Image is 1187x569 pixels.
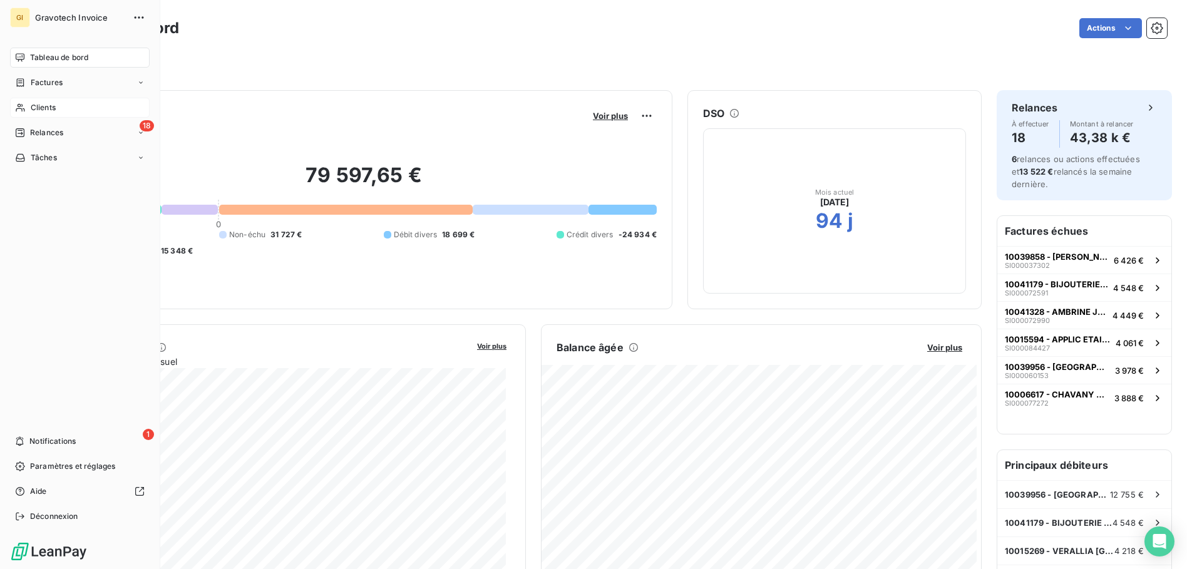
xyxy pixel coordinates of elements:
button: 10039858 - [PERSON_NAME]SI0000373026 426 € [997,246,1171,274]
span: 6 [1012,154,1017,164]
span: Relances [30,127,63,138]
span: 10006617 - CHAVANY BIJOUTERIE [1005,389,1109,399]
span: 31 727 € [270,229,302,240]
span: SI000072591 [1005,289,1048,297]
span: 4 449 € [1112,310,1144,320]
span: 12 755 € [1110,490,1144,500]
span: Voir plus [477,342,506,351]
span: Factures [31,77,63,88]
h6: Relances [1012,100,1057,115]
span: Non-échu [229,229,265,240]
button: 10041179 - BIJOUTERIE NEGRO (AU PLAISIR D'OFFRIR)SI0000725914 548 € [997,274,1171,301]
span: 4 218 € [1114,546,1144,556]
img: Logo LeanPay [10,541,88,561]
span: Mois actuel [815,188,855,196]
span: 0 [216,219,221,229]
span: 3 888 € [1114,393,1144,403]
button: Voir plus [923,342,966,353]
h2: j [848,208,853,233]
span: SI000060153 [1005,372,1049,379]
span: SI000077272 [1005,399,1049,407]
span: 4 548 € [1112,518,1144,528]
span: 18 [140,120,154,131]
span: 13 522 € [1019,167,1053,177]
span: Déconnexion [30,511,78,522]
span: 10039956 - [GEOGRAPHIC_DATA] [1005,490,1110,500]
span: relances ou actions effectuées et relancés la semaine dernière. [1012,154,1140,189]
span: 6 426 € [1114,255,1144,265]
span: 10041179 - BIJOUTERIE NEGRO (AU PLAISIR D'OFFRIR) [1005,518,1112,528]
button: 10041328 - AMBRINE JOAILLERIESI0000729904 449 € [997,301,1171,329]
span: 10039858 - [PERSON_NAME] [1005,252,1109,262]
span: 10015269 - VERALLIA [GEOGRAPHIC_DATA] [1005,546,1114,556]
span: SI000084427 [1005,344,1050,352]
span: Gravotech Invoice [35,13,125,23]
span: Notifications [29,436,76,447]
h2: 79 597,65 € [71,163,657,200]
span: SI000037302 [1005,262,1050,269]
span: Crédit divers [567,229,614,240]
span: -15 348 € [157,245,193,257]
span: Clients [31,102,56,113]
button: 10015594 - APPLIC ETAINSSI0000844274 061 € [997,329,1171,356]
button: Voir plus [473,340,510,351]
h6: Balance âgée [557,340,624,355]
span: -24 934 € [619,229,657,240]
span: Paramètres et réglages [30,461,115,472]
span: Tableau de bord [30,52,88,63]
button: 10039956 - [GEOGRAPHIC_DATA]SI0000601533 978 € [997,356,1171,384]
h2: 94 [816,208,843,233]
span: 4 548 € [1113,283,1144,293]
span: 10041328 - AMBRINE JOAILLERIE [1005,307,1107,317]
span: [DATE] [820,196,850,208]
span: 3 978 € [1115,366,1144,376]
div: Open Intercom Messenger [1144,526,1174,556]
span: Voir plus [927,342,962,352]
span: Débit divers [394,229,438,240]
span: 1 [143,429,154,440]
span: Montant à relancer [1070,120,1134,128]
span: SI000072990 [1005,317,1050,324]
div: GI [10,8,30,28]
span: Chiffre d'affaires mensuel [71,355,468,368]
button: Actions [1079,18,1142,38]
span: 4 061 € [1116,338,1144,348]
h4: 18 [1012,128,1049,148]
button: 10006617 - CHAVANY BIJOUTERIESI0000772723 888 € [997,384,1171,411]
span: Aide [30,486,47,497]
span: 18 699 € [442,229,475,240]
span: 10039956 - [GEOGRAPHIC_DATA] [1005,362,1110,372]
span: À effectuer [1012,120,1049,128]
a: Aide [10,481,150,501]
button: Voir plus [589,110,632,121]
h6: DSO [703,106,724,121]
span: Voir plus [593,111,628,121]
span: 10015594 - APPLIC ETAINS [1005,334,1111,344]
span: 10041179 - BIJOUTERIE NEGRO (AU PLAISIR D'OFFRIR) [1005,279,1108,289]
h4: 43,38 k € [1070,128,1134,148]
span: Tâches [31,152,57,163]
h6: Principaux débiteurs [997,450,1171,480]
h6: Factures échues [997,216,1171,246]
